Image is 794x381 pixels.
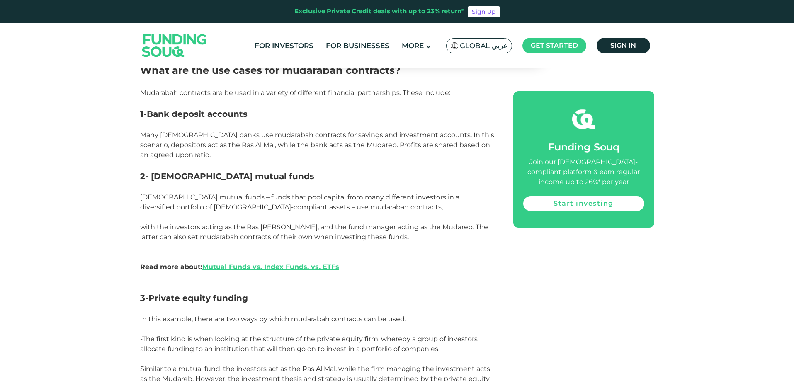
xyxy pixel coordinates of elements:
[140,89,450,97] span: Mudarabah contracts are be used in a variety of different financial partnerships. These include:
[468,6,500,17] a: Sign Up
[140,109,248,119] span: 1-Bank deposit accounts
[202,263,339,271] a: Mutual Funds vs. Index Funds. vs. ETFs
[294,7,464,16] div: Exclusive Private Credit deals with up to 23% return*
[597,38,650,53] a: Sign in
[523,157,644,187] div: Join our [DEMOGRAPHIC_DATA]-compliant platform & earn regular income up to 26%* per year
[548,141,619,153] span: Funding Souq
[140,223,488,241] span: with the investors acting as the Ras [PERSON_NAME], and the fund manager acting as the Mudareb. T...
[531,41,578,49] span: Get started
[140,193,459,211] span: [DEMOGRAPHIC_DATA] mutual funds – funds that pool capital from many different investors in a dive...
[140,263,339,271] span: Read more about:
[523,196,644,211] a: Start investing
[140,293,248,303] span: 3-Private equity funding
[253,39,316,53] a: For Investors
[140,171,314,181] span: 2- [DEMOGRAPHIC_DATA] mutual funds
[140,64,401,76] span: What are the use cases for mudarabah contracts?
[610,41,636,49] span: Sign in
[402,41,424,50] span: More
[460,41,507,51] span: Global عربي
[140,335,478,353] span: -The first kind is when looking at the structure of the private equity firm, whereby a group of i...
[324,39,391,53] a: For Businesses
[140,131,494,159] span: Many [DEMOGRAPHIC_DATA] banks use mudarabah contracts for savings and investment accounts. In thi...
[134,24,215,66] img: Logo
[572,108,595,131] img: fsicon
[140,315,406,323] span: In this example, there are two ways by which mudarabah contracts can be used.
[451,42,458,49] img: SA Flag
